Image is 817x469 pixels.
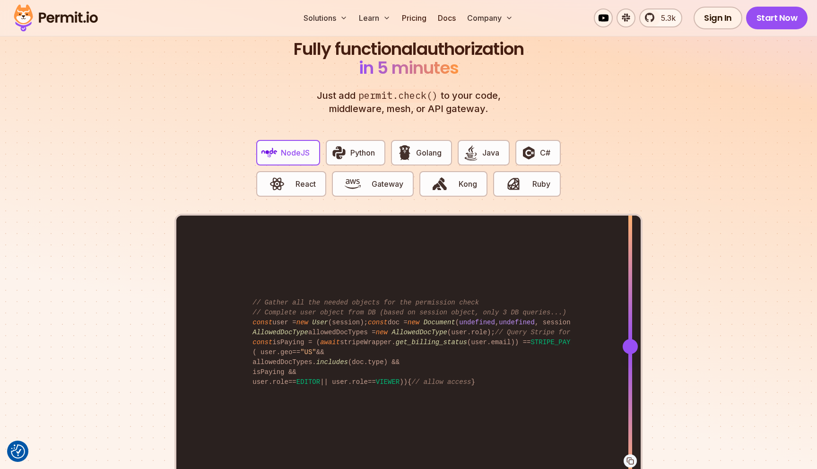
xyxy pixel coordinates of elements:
[459,178,477,190] span: Kong
[408,319,419,326] span: new
[296,178,316,190] span: React
[499,319,535,326] span: undefined
[294,40,417,59] span: Fully functional
[491,339,511,346] span: email
[252,309,566,316] span: // Complete user object from DB (based on session object, only 3 DB queries...)
[530,339,582,346] span: STRIPE_PAYING
[281,147,310,158] span: NodeJS
[246,290,571,395] code: user = (session); doc = ( , , session. ); allowedDocTypes = (user. ); isPaying = ( stripeWrapper....
[261,145,278,161] img: NodeJS
[359,56,459,80] span: in 5 minutes
[331,145,347,161] img: Python
[252,299,479,306] span: // Gather all the needed objects for the permission check
[655,12,676,24] span: 5.3k
[372,178,403,190] span: Gateway
[352,378,368,386] span: role
[291,40,526,78] h2: authorization
[306,89,511,115] p: Just add to your code, middleware, mesh, or API gateway.
[320,339,340,346] span: await
[540,147,550,158] span: C#
[9,2,102,34] img: Permit logo
[746,7,808,29] a: Start Now
[355,9,394,27] button: Learn
[269,176,285,192] img: React
[11,444,25,459] img: Revisit consent button
[280,348,292,356] span: geo
[300,348,316,356] span: "US"
[459,319,495,326] span: undefined
[356,89,441,103] span: permit.check()
[505,176,521,192] img: Ruby
[532,178,550,190] span: Ruby
[694,7,742,29] a: Sign In
[368,319,388,326] span: const
[416,147,442,158] span: Golang
[296,378,320,386] span: EDITOR
[471,329,487,336] span: role
[396,339,467,346] span: get_billing_status
[252,329,308,336] span: AllowedDocType
[391,329,447,336] span: AllowedDocType
[296,319,308,326] span: new
[432,176,448,192] img: Kong
[300,9,351,27] button: Solutions
[521,145,537,161] img: C#
[434,9,460,27] a: Docs
[424,319,455,326] span: Document
[463,145,479,161] img: Java
[398,9,430,27] a: Pricing
[272,378,288,386] span: role
[11,444,25,459] button: Consent Preferences
[376,329,388,336] span: new
[312,319,328,326] span: User
[482,147,499,158] span: Java
[397,145,413,161] img: Golang
[376,378,400,386] span: VIEWER
[411,378,471,386] span: // allow access
[252,339,272,346] span: const
[463,9,517,27] button: Company
[252,319,272,326] span: const
[639,9,682,27] a: 5.3k
[368,358,384,366] span: type
[316,358,348,366] span: includes
[345,176,361,192] img: Gateway
[495,329,710,336] span: // Query Stripe for live data (hope it's not too slow)
[350,147,375,158] span: Python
